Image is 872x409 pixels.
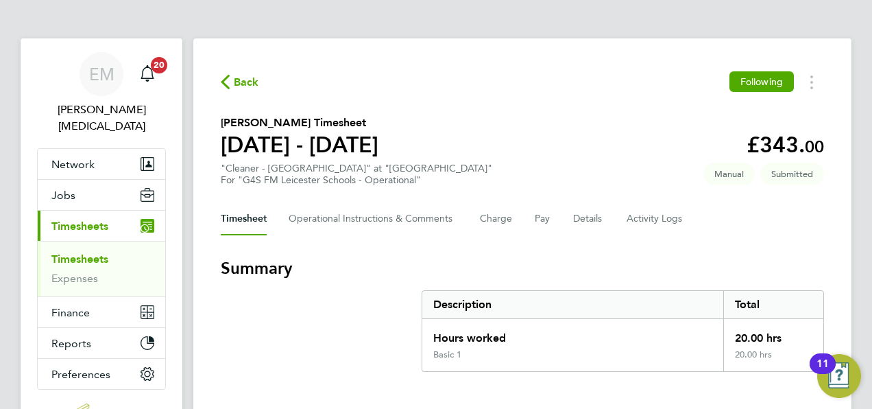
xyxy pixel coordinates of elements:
span: Timesheets [51,220,108,233]
button: Details [573,202,605,235]
span: Finance [51,306,90,319]
div: "Cleaner - [GEOGRAPHIC_DATA]" at "[GEOGRAPHIC_DATA]" [221,163,492,186]
button: Timesheets [38,211,165,241]
button: Open Resource Center, 11 new notifications [817,354,861,398]
app-decimal: £343. [747,132,824,158]
h1: [DATE] - [DATE] [221,131,378,159]
button: Network [38,149,165,179]
div: 20.00 hrs [723,319,823,349]
a: Timesheets [51,253,108,266]
div: Total [723,291,823,318]
div: Basic 1 [433,349,461,360]
button: Jobs [38,180,165,210]
span: Preferences [51,368,110,381]
span: Ella Muse [37,102,166,135]
div: 20.00 hrs [723,349,823,371]
span: Reports [51,337,91,350]
h3: Summary [221,257,824,279]
span: This timesheet is Submitted. [760,163,824,185]
button: Timesheets Menu [799,71,824,93]
span: EM [89,65,114,83]
span: 00 [805,137,824,156]
div: Description [422,291,723,318]
button: Reports [38,328,165,358]
a: EM[PERSON_NAME][MEDICAL_DATA] [37,52,166,135]
span: Jobs [51,189,75,202]
span: 20 [151,57,167,73]
h2: [PERSON_NAME] Timesheet [221,115,378,131]
span: Network [51,158,95,171]
button: Charge [480,202,513,235]
span: Following [740,75,783,88]
div: Timesheets [38,241,165,296]
button: Following [729,71,794,92]
a: 20 [134,52,161,96]
button: Pay [535,202,551,235]
button: Activity Logs [627,202,684,235]
span: This timesheet was manually created. [703,163,755,185]
button: Operational Instructions & Comments [289,202,458,235]
button: Finance [38,297,165,327]
div: 11 [816,364,829,382]
a: Expenses [51,272,98,285]
button: Back [221,73,259,91]
div: Hours worked [422,319,723,349]
span: Back [234,74,259,91]
button: Timesheet [221,202,267,235]
button: Preferences [38,359,165,389]
div: Summary [422,290,824,372]
div: For "G4S FM Leicester Schools - Operational" [221,174,492,186]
